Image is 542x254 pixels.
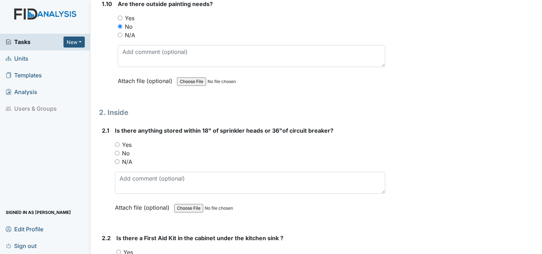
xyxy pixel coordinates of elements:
[118,33,122,37] input: N/A
[118,0,213,7] span: Are there outside painting needs?
[63,37,85,48] button: New
[6,240,37,251] span: Sign out
[122,149,130,158] label: No
[115,127,333,134] span: Is there anything stored within 18" of sprinkler heads or 36"of circuit breaker?
[122,158,132,166] label: N/A
[102,126,109,135] label: 2.1
[122,140,132,149] label: Yes
[115,199,172,212] label: Attach file (optional)
[102,234,111,242] label: 2.2
[6,38,63,46] a: Tasks
[115,142,120,147] input: Yes
[115,159,120,164] input: N/A
[118,24,122,29] input: No
[6,207,71,218] span: Signed in as [PERSON_NAME]
[116,234,283,242] span: Is there a First Aid Kit in the cabinet under the kitchen sink ?
[118,73,175,85] label: Attach file (optional)
[115,151,120,155] input: No
[125,14,134,22] label: Yes
[125,31,135,39] label: N/A
[6,53,28,64] span: Units
[6,70,42,81] span: Templates
[125,22,133,31] label: No
[118,16,122,20] input: Yes
[99,107,385,118] h1: 2. Inside
[6,87,37,98] span: Analysis
[6,223,43,234] span: Edit Profile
